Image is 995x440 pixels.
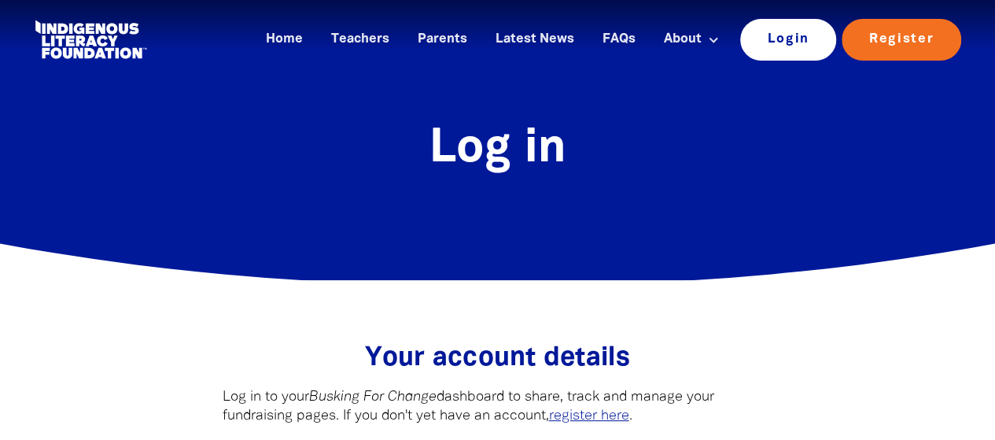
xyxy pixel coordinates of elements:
p: Log in to your dashboard to share, track and manage your fundraising pages. If you don't yet have... [223,388,773,426]
span: Log in [429,128,566,171]
a: About [654,27,728,53]
a: Teachers [322,27,399,53]
a: FAQs [593,27,645,53]
span: Your account details [365,346,631,371]
em: Busking For Change [309,390,437,404]
a: Parents [408,27,477,53]
a: Home [256,27,312,53]
a: Latest News [486,27,584,53]
a: Login [740,19,837,60]
a: Register [842,19,961,60]
a: register here [549,409,629,423]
